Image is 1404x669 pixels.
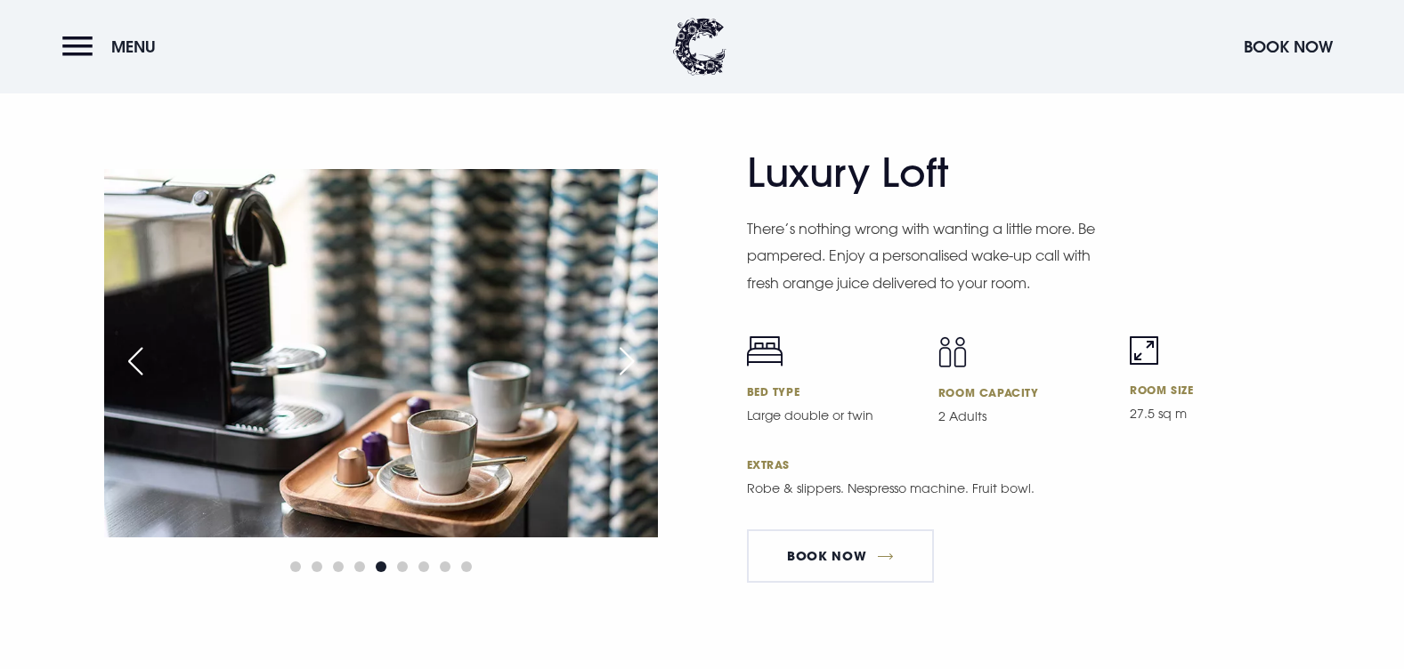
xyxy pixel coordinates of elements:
span: Go to slide 9 [461,561,472,572]
span: Go to slide 8 [440,561,450,572]
img: Bed icon [747,336,783,367]
span: Go to slide 7 [418,561,429,572]
span: Menu [111,36,156,57]
img: Room size icon [1130,336,1158,365]
h6: Room Capacity [938,385,1108,399]
span: Go to slide 4 [354,561,365,572]
img: Clandeboye Lodge [673,18,726,76]
a: Book Now [747,529,934,583]
h6: Room Size [1130,383,1300,397]
button: Book Now [1235,28,1342,66]
img: Capacity icon [938,336,967,367]
div: Previous slide [113,342,158,381]
h6: Extras [747,457,1301,472]
p: 27.5 sq m [1130,404,1300,423]
h2: Luxury Loft [747,149,1094,197]
span: Go to slide 3 [333,561,344,572]
p: 2 Adults [938,407,1108,426]
span: Go to slide 1 [290,561,301,572]
p: There’s nothing wrong with wanting a little more. Be pampered. Enjoy a personalised wake-up call ... [747,215,1112,296]
button: Menu [62,28,165,66]
p: Large double or twin [747,406,917,425]
span: Go to slide 2 [312,561,322,572]
p: Robe & slippers. Nespresso machine. Fruit bowl. [747,479,1112,498]
h6: Bed Type [747,384,917,399]
div: Next slide [605,342,649,381]
img: Hotel in Bangor Northern Ireland [104,169,658,537]
span: Go to slide 6 [397,561,408,572]
span: Go to slide 5 [376,561,386,572]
